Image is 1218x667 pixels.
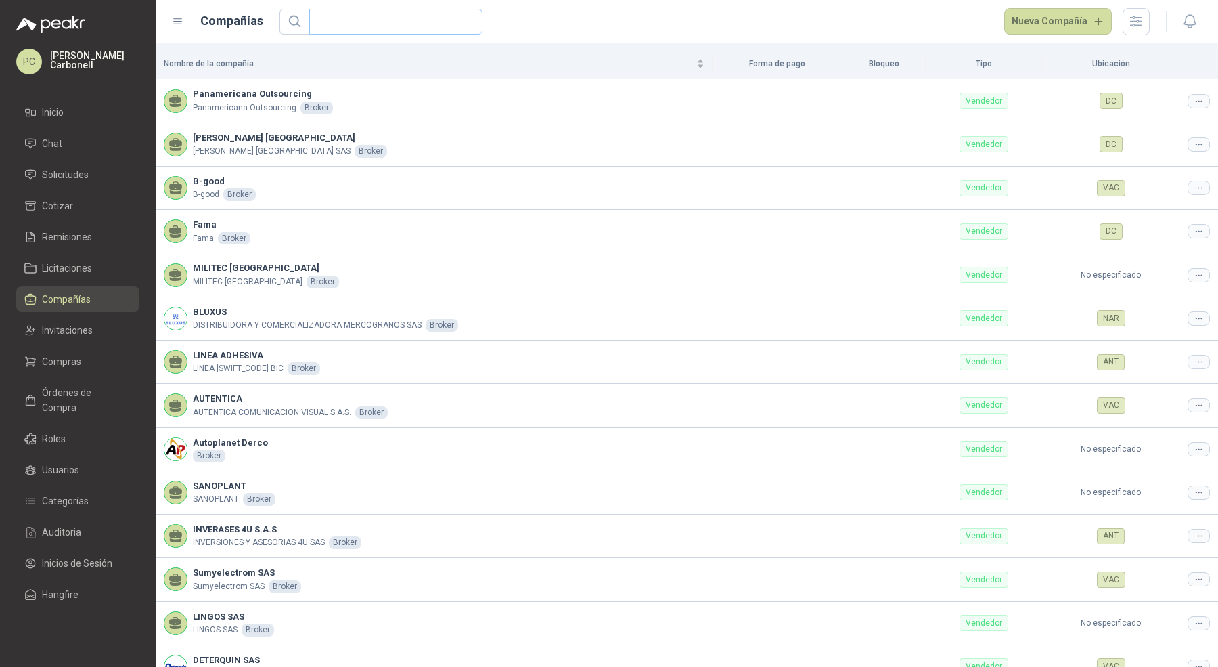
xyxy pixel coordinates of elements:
p: Fama [193,232,214,245]
span: Solicitudes [42,167,89,182]
th: Forma de pago [713,49,842,79]
div: Vendedor [960,528,1008,544]
a: Auditoria [16,519,139,545]
div: Broker [426,319,458,332]
div: Broker [288,362,320,375]
a: Compras [16,349,139,374]
div: VAC [1097,180,1125,196]
div: Broker [329,536,361,549]
div: Broker [242,624,274,637]
div: Vendedor [960,615,1008,631]
img: Company Logo [164,438,187,460]
a: Chat [16,131,139,156]
span: Invitaciones [42,323,93,338]
th: Ubicación [1042,49,1179,79]
div: ANT [1097,354,1125,370]
p: B-good [193,188,219,201]
span: Compras [42,354,81,369]
div: Vendedor [960,441,1008,457]
img: Logo peakr [16,16,85,33]
div: Broker [218,232,250,245]
b: LINEA ADHESIVA [193,349,320,362]
span: Órdenes de Compra [42,385,127,415]
div: DC [1100,136,1123,152]
span: Inicios de Sesión [42,556,112,571]
p: SANOPLANT [193,493,239,506]
b: DETERQUIN SAS [193,653,290,667]
p: No especificado [1050,443,1171,456]
span: Usuarios [42,462,79,477]
p: LINEA [SWIFT_CODE] BIC [193,362,284,375]
th: Nombre de la compañía [156,49,713,79]
div: ANT [1097,528,1125,544]
span: Cotizar [42,198,73,213]
b: MILITEC [GEOGRAPHIC_DATA] [193,261,339,275]
b: BLUXUS [193,305,458,319]
a: Remisiones [16,224,139,250]
a: Cotizar [16,193,139,219]
a: Licitaciones [16,255,139,281]
b: Sumyelectrom SAS [193,566,301,580]
span: Chat [42,136,62,151]
p: AUTENTICA COMUNICACION VISUAL S.A.S. [193,406,351,419]
a: Compañías [16,286,139,312]
span: Compañías [42,292,91,307]
h1: Compañías [200,12,263,30]
a: Inicios de Sesión [16,551,139,576]
p: Sumyelectrom SAS [193,580,265,593]
p: LINGOS SAS [193,624,238,637]
p: MILITEC [GEOGRAPHIC_DATA] [193,276,302,288]
div: Broker [307,276,339,288]
div: PC [16,49,42,74]
div: Vendedor [960,136,1008,152]
b: SANOPLANT [193,479,275,493]
b: Autoplanet Derco [193,436,268,450]
a: Órdenes de Compra [16,380,139,421]
button: Nueva Compañía [1004,8,1112,35]
a: Hangfire [16,582,139,607]
div: Broker [355,406,388,419]
a: Roles [16,426,139,452]
p: [PERSON_NAME] [GEOGRAPHIC_DATA] SAS [193,145,351,158]
p: DISTRIBUIDORA Y COMERCIALIZADORA MERCOGRANOS SAS [193,319,422,332]
img: Company Logo [164,307,187,330]
div: Broker [300,102,333,114]
b: Fama [193,218,250,232]
div: Vendedor [960,310,1008,326]
p: No especificado [1050,486,1171,499]
b: Panamericana Outsourcing [193,87,333,101]
div: DC [1100,223,1123,240]
div: Vendedor [960,354,1008,370]
b: [PERSON_NAME] [GEOGRAPHIC_DATA] [193,131,387,145]
div: VAC [1097,572,1125,588]
div: Vendedor [960,93,1008,109]
p: No especificado [1050,617,1171,630]
div: DC [1100,93,1123,109]
span: Roles [42,431,66,446]
div: Vendedor [960,484,1008,500]
p: [PERSON_NAME] Carbonell [50,51,139,70]
span: Remisiones [42,230,92,244]
span: Auditoria [42,525,81,540]
a: Usuarios [16,457,139,483]
div: NAR [1097,310,1125,326]
a: Invitaciones [16,318,139,343]
div: Broker [243,493,275,506]
div: Broker [193,450,225,462]
a: Solicitudes [16,162,139,188]
th: Tipo [926,49,1042,79]
div: Broker [355,145,387,158]
p: Panamericana Outsourcing [193,102,296,114]
div: Vendedor [960,223,1008,240]
div: VAC [1097,397,1125,414]
span: Categorías [42,494,89,509]
th: Bloqueo [842,49,926,79]
div: Vendedor [960,180,1008,196]
p: INVERSIONES Y ASESORIAS 4U SAS [193,536,325,549]
span: Nombre de la compañía [164,58,694,70]
div: Vendedor [960,397,1008,414]
div: Broker [223,188,256,201]
b: B-good [193,175,256,188]
span: Inicio [42,105,64,120]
